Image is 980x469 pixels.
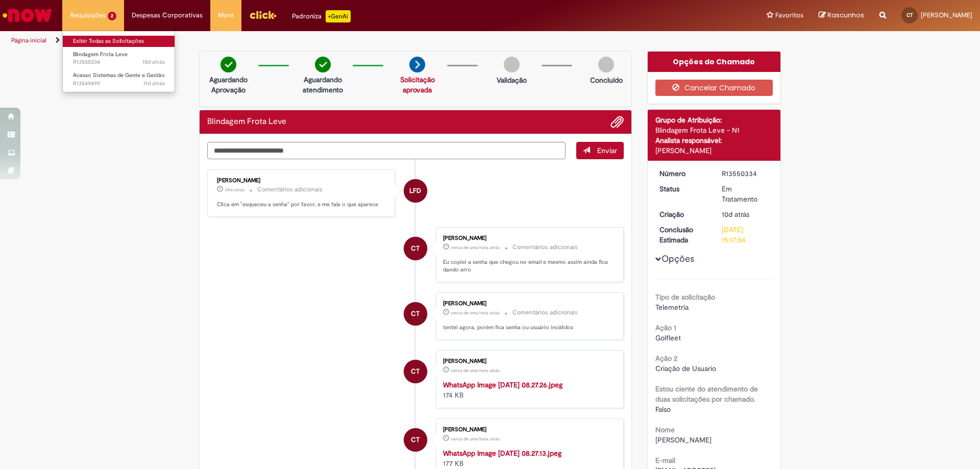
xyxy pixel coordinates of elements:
img: img-circle-grey.png [504,57,520,72]
div: [PERSON_NAME] [655,145,773,156]
img: check-circle-green.png [315,57,331,72]
div: Grupo de Atribuição: [655,115,773,125]
span: R13549499 [73,80,165,88]
time: 29/09/2025 08:29:09 [451,436,500,442]
p: Aguardando Aprovação [204,75,253,95]
span: [PERSON_NAME] [655,435,712,445]
span: cerca de uma hora atrás [451,244,500,251]
div: 174 KB [443,380,613,400]
small: Comentários adicionais [512,308,578,317]
span: Telemetria [655,303,689,312]
div: [PERSON_NAME] [443,358,613,364]
span: Despesas Corporativas [132,10,203,20]
div: R13550334 [722,168,769,179]
span: Requisições [70,10,106,20]
time: 29/09/2025 08:29:20 [451,310,500,316]
span: 11d atrás [143,80,165,87]
b: Estou ciente do atendimento de duas solicitações por chamado. [655,384,758,404]
span: cerca de uma hora atrás [451,310,500,316]
button: Cancelar Chamado [655,80,773,96]
span: Enviar [597,146,617,155]
div: Camila De Melo Torres [404,428,427,452]
b: Tipo de solicitação [655,292,715,302]
a: Página inicial [11,36,46,44]
ul: Requisições [62,31,175,92]
span: 10d atrás [142,58,165,66]
img: check-circle-green.png [220,57,236,72]
b: Ação 2 [655,354,677,363]
span: CT [411,359,420,384]
time: 29/09/2025 08:30:09 [451,244,500,251]
div: Analista responsável: [655,135,773,145]
dt: Conclusão Estimada [652,225,715,245]
p: Aguardando atendimento [298,75,348,95]
div: [PERSON_NAME] [443,301,613,307]
small: Comentários adicionais [257,185,323,194]
button: Enviar [576,142,624,159]
a: Aberto R13550334 : Blindagem Frota Leve [63,49,175,68]
img: click_logo_yellow_360x200.png [249,7,277,22]
time: 19/09/2025 11:54:06 [722,210,749,219]
dt: Criação [652,209,715,219]
div: Camila De Melo Torres [404,237,427,260]
b: Nome [655,425,675,434]
span: CT [411,302,420,326]
div: Opções do Chamado [648,52,781,72]
span: Favoritos [775,10,803,20]
p: Eu copiei a senha que chegou no email e mesmo assim ainda fica dando erro [443,258,613,274]
span: CT [906,12,913,18]
a: Aberto R13549499 : Acesso Sistemas de Gente e Gestão [63,70,175,89]
div: [PERSON_NAME] [443,427,613,433]
time: 19/09/2025 11:54:09 [142,58,165,66]
a: Exibir Todas as Solicitações [63,36,175,47]
strong: WhatsApp Image [DATE] 08.27.26.jpeg [443,380,562,389]
div: Camila De Melo Torres [404,360,427,383]
dt: Número [652,168,715,179]
span: cerca de uma hora atrás [451,436,500,442]
span: Acesso Sistemas de Gente e Gestão [73,71,165,79]
p: Clica em "esqueceu a senha" por favor, e me fala o que aparece [217,201,387,209]
h2: Blindagem Frota Leve Histórico de tíquete [207,117,286,127]
span: Criação de Usuario [655,364,716,373]
b: E-mail [655,456,675,465]
div: 177 KB [443,448,613,468]
img: ServiceNow [1,5,54,26]
img: img-circle-grey.png [598,57,614,72]
div: Leticia Ferreira Dantas De Almeida [404,179,427,203]
button: Adicionar anexos [610,115,624,129]
span: 2 [108,12,116,20]
span: CT [411,236,420,261]
span: More [218,10,234,20]
span: cerca de uma hora atrás [451,367,500,374]
dt: Status [652,184,715,194]
div: 19/09/2025 11:54:06 [722,209,769,219]
span: Rascunhos [827,10,864,20]
span: 39m atrás [225,187,244,193]
textarea: Digite sua mensagem aqui... [207,142,566,159]
img: arrow-next.png [409,57,425,72]
b: Ação 1 [655,323,676,332]
time: 29/09/2025 08:29:12 [451,367,500,374]
div: Camila De Melo Torres [404,302,427,326]
span: CT [411,428,420,452]
p: Validação [497,75,527,85]
p: Concluído [590,75,623,85]
time: 19/09/2025 09:30:17 [143,80,165,87]
a: Rascunhos [819,11,864,20]
span: 10d atrás [722,210,749,219]
small: Comentários adicionais [512,243,578,252]
p: +GenAi [326,10,351,22]
p: tentei agora, porém fica senha ou usuário inválidos [443,324,613,332]
span: Blindagem Frota Leve [73,51,128,58]
ul: Trilhas de página [8,31,646,50]
span: [PERSON_NAME] [921,11,972,19]
time: 29/09/2025 09:18:28 [225,187,244,193]
span: Falso [655,405,671,414]
span: Golfleet [655,333,681,342]
div: [PERSON_NAME] [443,235,613,241]
div: Padroniza [292,10,351,22]
div: Blindagem Frota Leve - N1 [655,125,773,135]
a: WhatsApp Image [DATE] 08.27.13.jpeg [443,449,561,458]
span: LFD [409,179,421,203]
